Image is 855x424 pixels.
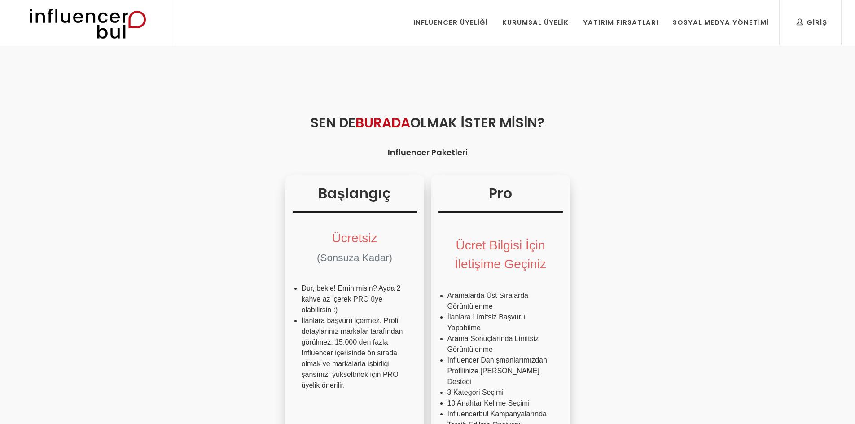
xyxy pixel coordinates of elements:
[447,312,554,333] li: İlanlara Limitsiz Başvuru Yapabilme
[447,290,554,312] li: Aramalarda Üst Sıralarda Görüntülenme
[317,252,392,263] span: (Sonsuza Kadar)
[447,387,554,398] li: 3 Kategori Seçimi
[302,315,408,391] li: İlanlara başvuru içermez. Profil detaylarınız markalar tarafından görülmez. 15.000 den fazla Infl...
[797,17,827,27] div: Giriş
[137,113,719,133] h2: Sen de Olmak İster misin?
[332,231,377,245] span: Ücretsiz
[293,183,417,213] h3: Başlangıç
[447,333,554,355] li: Arama Sonuçlarında Limitsiz Görüntülenme
[583,17,658,27] div: Yatırım Fırsatları
[502,17,569,27] div: Kurumsal Üyelik
[447,355,554,387] li: Influencer Danışmanlarımızdan Profilinize [PERSON_NAME] Desteği
[455,257,546,271] span: İletişime Geçiniz
[302,283,408,315] li: Dur, bekle! Emin misin? Ayda 2 kahve az içerek PRO üye olabilirsin :)
[413,17,488,27] div: Influencer Üyeliği
[673,17,769,27] div: Sosyal Medya Yönetimi
[438,183,563,213] h3: Pro
[456,238,545,252] span: Ücret Bilgisi İçin
[137,146,719,158] h4: Influencer Paketleri
[355,113,410,132] span: Burada
[447,398,554,409] li: 10 Anahtar Kelime Seçimi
